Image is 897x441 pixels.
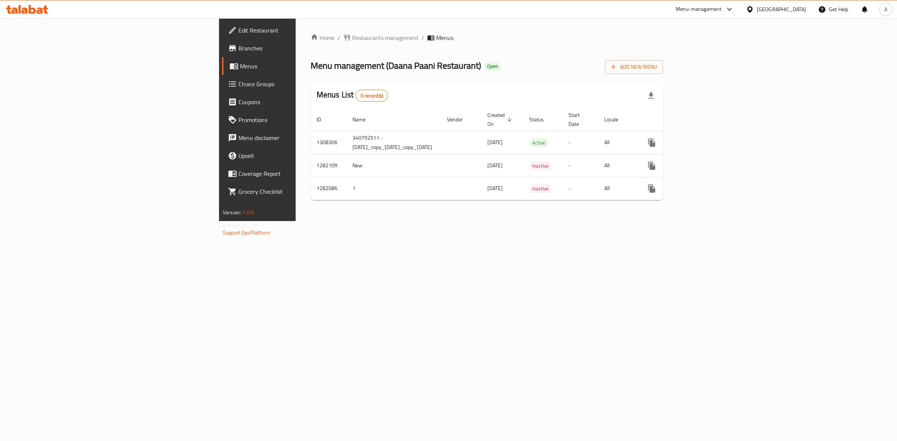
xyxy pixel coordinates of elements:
a: Menus [222,57,369,75]
li: / [422,33,424,42]
span: ID [317,115,331,124]
span: Open [484,63,501,69]
span: Created On [487,111,514,128]
a: Menu disclaimer [222,129,369,147]
span: Menu management ( Daana Paani Restaurant ) [311,57,481,74]
a: Grocery Checklist [222,183,369,201]
td: New [346,154,441,177]
span: Menu disclaimer [238,133,363,142]
span: Edit Restaurant [238,26,363,35]
span: [DATE] [487,183,503,193]
span: [DATE] [487,161,503,170]
td: - [562,131,598,154]
span: Add New Menu [611,62,657,72]
td: - [562,154,598,177]
td: All [598,177,637,200]
span: Locale [604,115,628,124]
span: Inactive [529,184,552,193]
a: Edit Restaurant [222,21,369,39]
a: Branches [222,39,369,57]
div: Inactive [529,184,552,193]
span: Inactive [529,162,552,170]
button: Change Status [661,180,679,198]
span: Upsell [238,151,363,160]
h2: Menus List [317,89,388,102]
span: Name [352,115,375,124]
button: Add New Menu [605,60,663,74]
a: Promotions [222,111,369,129]
button: more [643,180,661,198]
span: Start Date [568,111,589,128]
td: 1 [346,177,441,200]
a: Coverage Report [222,165,369,183]
div: Total records count [355,90,388,102]
a: Upsell [222,147,369,165]
table: enhanced table [311,108,721,200]
div: Inactive [529,161,552,170]
span: Coupons [238,97,363,106]
a: Restaurants management [343,33,419,42]
div: Export file [642,87,660,105]
a: Coupons [222,93,369,111]
span: A [884,5,887,13]
div: Menu-management [676,5,722,14]
span: 1.0.0 [242,208,254,217]
span: 3 record(s) [356,92,388,99]
td: All [598,154,637,177]
td: - [562,177,598,200]
span: Grocery Checklist [238,187,363,196]
span: Vendor [447,115,472,124]
span: Menus [240,62,363,71]
span: Restaurants management [352,33,419,42]
button: Change Status [661,134,679,152]
span: Choice Groups [238,80,363,88]
span: Status [529,115,554,124]
span: Get support on: [223,220,257,230]
div: Active [529,138,548,147]
button: more [643,157,661,175]
span: Branches [238,44,363,53]
nav: breadcrumb [311,33,663,42]
td: 340792511 - [DATE]_copy_[DATE]_copy_[DATE] [346,131,441,154]
a: Support.OpsPlatform [223,228,270,237]
td: All [598,131,637,154]
th: Actions [637,108,721,131]
div: [GEOGRAPHIC_DATA] [757,5,806,13]
span: Version: [223,208,241,217]
span: [DATE] [487,137,503,147]
span: Promotions [238,115,363,124]
div: Open [484,62,501,71]
button: more [643,134,661,152]
button: Change Status [661,157,679,175]
span: Coverage Report [238,169,363,178]
span: Active [529,139,548,147]
a: Choice Groups [222,75,369,93]
span: Menus [436,33,453,42]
